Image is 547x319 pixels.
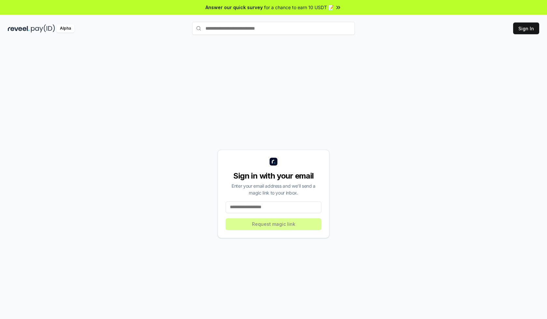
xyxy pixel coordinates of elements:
[205,4,263,11] span: Answer our quick survey
[226,171,321,181] div: Sign in with your email
[31,24,55,33] img: pay_id
[56,24,75,33] div: Alpha
[8,24,30,33] img: reveel_dark
[226,182,321,196] div: Enter your email address and we’ll send a magic link to your inbox.
[264,4,334,11] span: for a chance to earn 10 USDT 📝
[270,158,277,166] img: logo_small
[513,22,539,34] button: Sign In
